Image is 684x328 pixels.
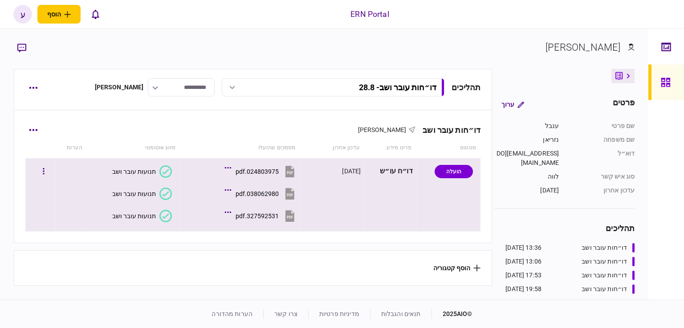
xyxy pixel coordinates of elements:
div: ERN Portal [350,8,389,20]
div: 13:36 [DATE] [505,243,541,252]
div: תהליכים [452,81,480,93]
div: [DATE] [342,167,361,176]
th: סיווג אוטומטי [87,138,180,158]
div: דו״חות עובר ושב [582,243,627,252]
div: דו״חות עובר ושב - 28.8 [359,83,436,92]
button: 327592531.pdf [227,206,297,226]
div: © 2025 AIO [432,309,472,319]
div: פרטים [613,96,635,112]
div: דו״חות עובר ושב [582,284,627,294]
div: עדכון אחרון [568,186,635,195]
div: 19:58 [DATE] [505,284,541,294]
div: דו״ח עו״ש [367,161,412,181]
div: 024803975.pdf [236,168,279,175]
div: 327592531.pdf [236,212,279,220]
div: [EMAIL_ADDRESS][DOMAIN_NAME] [494,149,559,168]
div: סוג איש קשר [568,172,635,181]
button: ערוך [494,96,531,112]
div: דוא״ל [568,149,635,168]
div: תנועות עובר ושב [112,168,156,175]
th: מסמכים שהועלו [180,138,300,158]
th: סטטוס [416,138,480,158]
div: דו״חות עובר ושב [582,271,627,280]
div: הועלה [435,165,473,178]
button: פתח רשימת התראות [86,5,105,24]
div: 17:53 [DATE] [505,271,541,280]
a: דו״חות עובר ושב13:36 [DATE] [505,243,635,252]
div: נזריאן [494,135,559,144]
a: דו״חות עובר ושב13:06 [DATE] [505,257,635,266]
div: תנועות עובר ושב [112,212,156,220]
button: 024803975.pdf [227,161,297,181]
span: [PERSON_NAME] [358,126,407,133]
div: תהליכים [494,222,635,234]
button: דו״חות עובר ושב- 28.8 [222,78,444,96]
div: 13:06 [DATE] [505,257,541,266]
div: דו״חות עובר ושב [415,125,480,135]
a: דו״חות עובר ושב17:53 [DATE] [505,271,635,280]
div: [PERSON_NAME] [95,83,144,92]
a: תנאים והגבלות [381,310,421,317]
div: [DATE] [494,186,559,195]
button: פתח תפריט להוספת לקוח [37,5,81,24]
button: הוסף קטגוריה [433,264,480,272]
a: מדיניות פרטיות [319,310,359,317]
button: תנועות עובר ושב [112,165,172,178]
div: שם משפחה [568,135,635,144]
div: [PERSON_NAME] [546,40,621,55]
button: ע [13,5,32,24]
div: דו״חות עובר ושב [582,257,627,266]
th: פריט מידע [364,138,416,158]
div: ענבל [494,121,559,131]
th: עדכון אחרון [300,138,364,158]
div: תנועות עובר ושב [112,190,156,197]
div: שם פרטי [568,121,635,131]
a: צרו קשר [274,310,297,317]
button: תנועות עובר ושב [112,210,172,222]
a: דו״חות עובר ושב19:58 [DATE] [505,284,635,294]
div: לווה [494,172,559,181]
a: הערות מהדורה [212,310,252,317]
th: הערות [55,138,87,158]
div: 038062980.pdf [236,190,279,197]
button: תנועות עובר ושב [112,188,172,200]
button: 038062980.pdf [227,184,297,204]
